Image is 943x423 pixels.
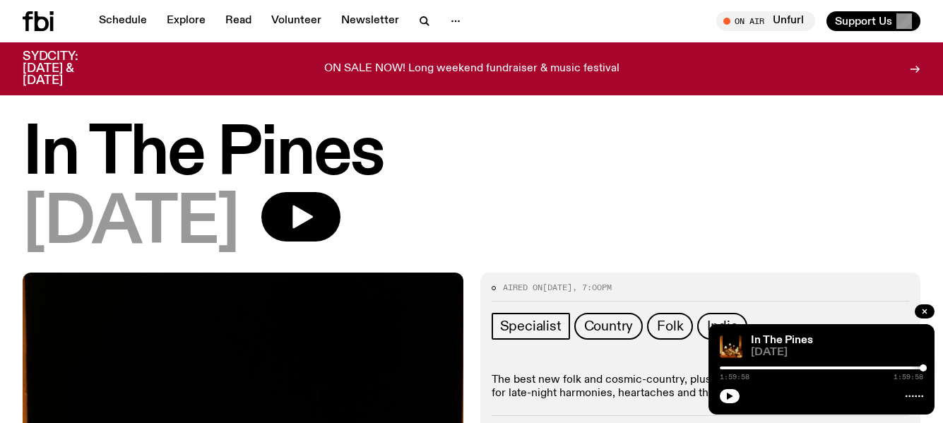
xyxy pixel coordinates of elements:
[542,282,572,293] span: [DATE]
[263,11,330,31] a: Volunteer
[23,123,920,186] h1: In The Pines
[720,374,749,381] span: 1:59:58
[574,313,644,340] a: Country
[500,318,562,334] span: Specialist
[158,11,214,31] a: Explore
[492,374,910,400] p: The best new folk and cosmic-country, plus an old fave or two. [PERSON_NAME] for late-night harmo...
[584,318,634,334] span: Country
[647,313,693,340] a: Folk
[23,51,113,87] h3: SYDCITY: [DATE] & [DATE]
[503,282,542,293] span: Aired on
[835,15,892,28] span: Support Us
[23,192,239,256] span: [DATE]
[333,11,408,31] a: Newsletter
[657,318,683,334] span: Folk
[751,347,923,358] span: [DATE]
[90,11,155,31] a: Schedule
[894,374,923,381] span: 1:59:58
[707,318,737,334] span: Indie
[217,11,260,31] a: Read
[751,335,813,346] a: In The Pines
[697,313,747,340] a: Indie
[324,63,619,76] p: ON SALE NOW! Long weekend fundraiser & music festival
[572,282,612,293] span: , 7:00pm
[716,11,815,31] button: On AirUnfurl
[492,313,570,340] a: Specialist
[826,11,920,31] button: Support Us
